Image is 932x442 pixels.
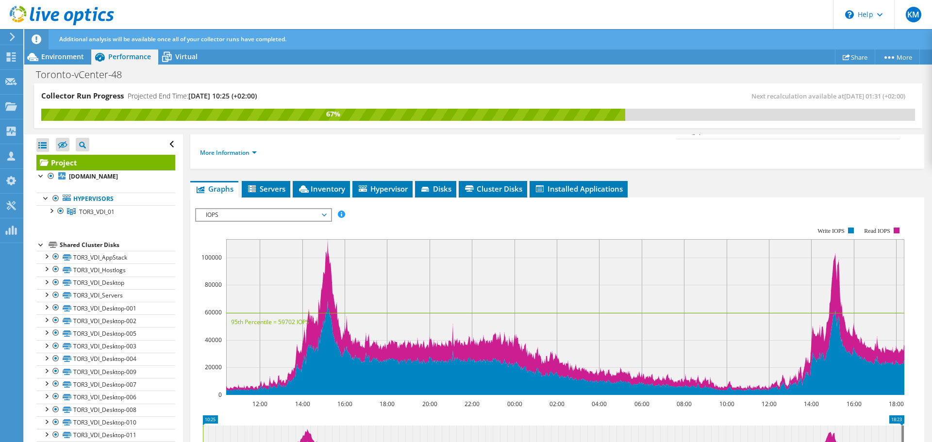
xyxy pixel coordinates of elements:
a: TOR3_VDI_Desktop-004 [36,353,175,365]
text: Write IOPS [817,228,845,234]
text: 02:00 [549,400,565,408]
text: 04:00 [592,400,607,408]
text: 40000 [205,336,222,344]
text: 16:00 [337,400,352,408]
a: TOR3_VDI_Hostlogs [36,263,175,276]
a: TOR3_VDI_Desktop [36,277,175,289]
span: Hypervisor [357,184,408,194]
a: TOR3_VDI_01 [36,205,175,218]
text: 20000 [205,363,222,371]
span: KM [906,7,921,22]
text: 14:00 [804,400,819,408]
h4: Projected End Time: [128,91,257,101]
span: Graphs [195,184,233,194]
div: Shared Cluster Disks [60,239,175,251]
text: 14:00 [295,400,310,408]
span: TOR3_VDI_01 [79,208,115,216]
div: 67% [41,109,625,119]
span: Virtual [175,52,198,61]
a: Share [835,49,875,65]
span: [DATE] 10:25 (+02:00) [188,91,257,100]
a: TOR3_VDI_Desktop-005 [36,327,175,340]
span: [DATE] 01:31 (+02:00) [844,92,905,100]
b: [DOMAIN_NAME] [69,172,118,180]
span: Disks [420,184,451,194]
a: TOR3_VDI_Desktop-003 [36,340,175,353]
text: 18:00 [380,400,395,408]
text: 06:00 [634,400,649,408]
a: TOR3_VDI_Desktop-009 [36,365,175,378]
text: 95th Percentile = 59702 IOPS [231,318,309,326]
text: 100000 [201,253,222,262]
a: More [875,49,920,65]
a: TOR3_VDI_Desktop-008 [36,404,175,416]
text: 80000 [205,280,222,289]
text: 12:00 [762,400,777,408]
text: 16:00 [847,400,862,408]
a: Project [36,155,175,170]
text: 0 [218,391,222,399]
span: Cluster Disks [464,184,522,194]
text: 10:00 [719,400,734,408]
text: 18:00 [889,400,904,408]
span: Next recalculation available at [751,92,910,100]
a: [DOMAIN_NAME] [36,170,175,183]
text: 22:00 [465,400,480,408]
span: Installed Applications [534,184,623,194]
text: 20:00 [422,400,437,408]
span: Environment [41,52,84,61]
text: 12:00 [252,400,267,408]
svg: \n [845,10,854,19]
span: Servers [247,184,285,194]
span: Performance [108,52,151,61]
h1: Toronto-vCenter-48 [32,69,137,80]
text: 60000 [205,308,222,316]
a: TOR3_VDI_Desktop-007 [36,378,175,391]
a: TOR3_VDI_Desktop-006 [36,391,175,403]
span: Additional analysis will be available once all of your collector runs have completed. [59,35,286,43]
a: More Information [200,148,257,157]
a: TOR3_VDI_Desktop-002 [36,314,175,327]
a: Hypervisors [36,193,175,205]
span: Inventory [298,184,345,194]
text: Read IOPS [865,228,891,234]
a: TOR3_VDI_Desktop-011 [36,429,175,442]
a: TOR3_VDI_Desktop-010 [36,416,175,429]
text: 08:00 [677,400,692,408]
a: TOR3_VDI_Desktop-001 [36,302,175,314]
span: IOPS [201,209,326,221]
a: TOR3_VDI_AppStack [36,251,175,263]
text: 00:00 [507,400,522,408]
a: TOR3_VDI_Servers [36,289,175,302]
